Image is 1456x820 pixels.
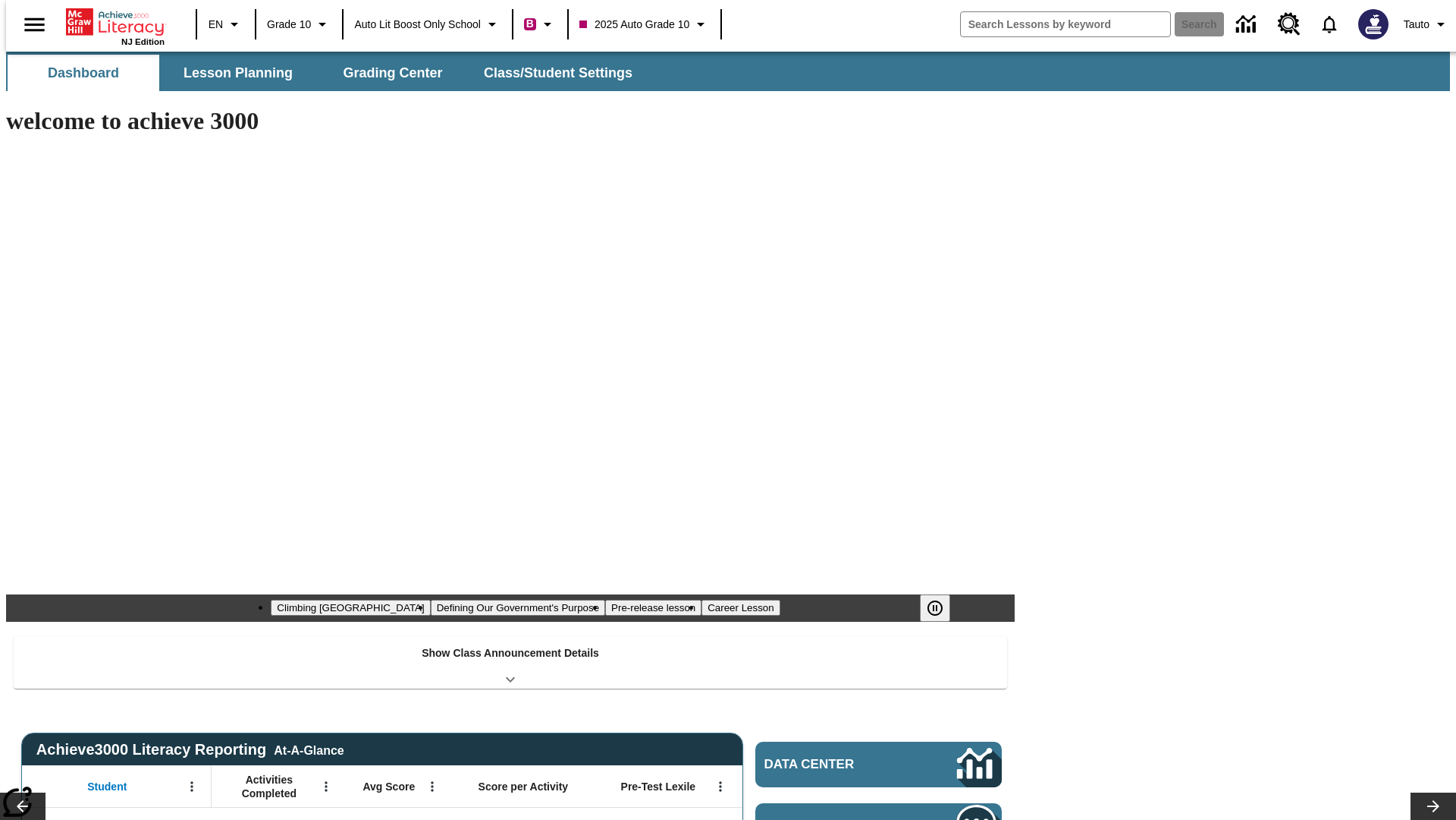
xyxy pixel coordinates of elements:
[12,2,57,47] button: Open side menu
[701,600,780,616] button: Slide 4 Career Lesson
[422,645,599,661] p: Show Class Announcement Details
[961,12,1170,36] input: search field
[573,11,716,38] button: Class: 2025 Auto Grade 10, Select your class
[267,17,311,33] span: Grade 10
[479,780,569,793] span: Score per Activity
[1310,5,1349,44] a: Notifications
[1398,11,1456,38] button: Profile/Settings
[709,775,732,798] button: Open Menu
[274,741,344,758] div: At-A-Glance
[920,594,965,622] div: Pause
[764,757,906,772] span: Data Center
[87,780,127,793] span: Student
[6,55,646,91] div: SubNavbar
[920,594,950,622] button: Pause
[271,600,430,616] button: Slide 1 Climbing Mount Tai
[362,780,415,793] span: Avg Score
[66,7,165,37] a: Home
[518,11,563,38] button: Boost Class color is violet red. Change class color
[66,5,165,46] div: Home
[348,11,507,38] button: School: Auto Lit Boost only School, Select your school
[526,14,534,33] span: B
[621,780,696,793] span: Pre-Test Lexile
[219,773,319,800] span: Activities Completed
[180,775,203,798] button: Open Menu
[354,17,481,33] span: Auto Lit Boost only School
[472,55,645,91] button: Class/Student Settings
[1269,4,1310,45] a: Resource Center, Will open in new tab
[8,55,159,91] button: Dashboard
[1410,793,1456,820] button: Lesson carousel, Next
[162,55,314,91] button: Lesson Planning
[579,17,689,33] span: 2025 Auto Grade 10
[431,600,605,616] button: Slide 2 Defining Our Government's Purpose
[1227,4,1269,46] a: Data Center
[6,52,1450,91] div: SubNavbar
[202,11,250,38] button: Language: EN, Select a language
[36,741,344,758] span: Achieve3000 Literacy Reporting
[6,107,1015,135] h1: welcome to achieve 3000
[209,17,223,33] span: EN
[605,600,701,616] button: Slide 3 Pre-release lesson
[1349,5,1398,44] button: Select a new avatar
[1358,9,1389,39] img: Avatar
[14,636,1007,689] div: Show Class Announcement Details
[421,775,444,798] button: Open Menu
[121,37,165,46] span: NJ Edition
[315,775,337,798] button: Open Menu
[261,11,337,38] button: Grade: Grade 10, Select a grade
[755,742,1002,787] a: Data Center
[1404,17,1429,33] span: Tauto
[317,55,469,91] button: Grading Center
